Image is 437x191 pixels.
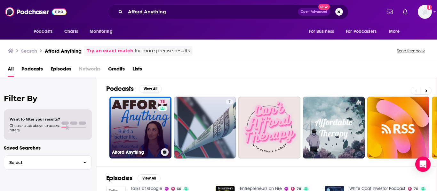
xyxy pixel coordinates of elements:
[309,27,334,36] span: For Business
[108,64,125,77] a: Credits
[64,27,78,36] span: Charts
[226,99,233,104] a: 7
[395,48,427,54] button: Send feedback
[51,64,71,77] a: Episodes
[139,85,162,93] button: View All
[414,187,418,190] span: 70
[10,123,60,132] span: Choose a tab above to access filters.
[385,26,408,38] button: open menu
[125,7,298,17] input: Search podcasts, credits, & more...
[418,5,432,19] img: User Profile
[346,27,377,36] span: For Podcasters
[415,157,431,172] div: Open Intercom Messenger
[87,47,133,55] a: Try an exact match
[138,174,161,182] button: View All
[384,6,395,17] a: Show notifications dropdown
[342,26,386,38] button: open menu
[171,187,181,191] a: 66
[4,145,92,151] p: Saved Searches
[4,155,92,170] button: Select
[5,6,67,18] img: Podchaser - Follow, Share and Rate Podcasts
[85,26,121,38] button: open menu
[408,187,418,191] a: 70
[21,48,37,54] h3: Search
[177,187,181,190] span: 66
[389,27,400,36] span: More
[29,26,61,38] button: open menu
[108,4,348,19] div: Search podcasts, credits, & more...
[298,8,330,16] button: Open AdvancedNew
[135,47,190,55] span: for more precise results
[160,99,165,105] span: 75
[106,174,161,182] a: EpisodesView All
[106,85,162,93] a: PodcastsView All
[418,5,432,19] span: Logged in as Mallory813
[318,4,330,10] span: New
[228,99,231,105] span: 7
[174,97,236,158] a: 7
[8,64,14,77] a: All
[79,64,100,77] span: Networks
[297,187,301,190] span: 78
[109,97,171,158] a: 75Afford Anything
[4,160,78,165] span: Select
[158,99,167,104] a: 75
[21,64,43,77] a: Podcasts
[427,5,432,10] svg: Add a profile image
[60,26,82,38] a: Charts
[301,10,327,13] span: Open Advanced
[4,94,92,103] h2: Filter By
[45,48,82,54] h3: Afford Anything
[106,85,134,93] h2: Podcasts
[418,5,432,19] button: Show profile menu
[304,26,342,38] button: open menu
[291,187,301,191] a: 78
[132,64,142,77] a: Lists
[10,117,60,121] span: Want to filter your results?
[106,174,132,182] h2: Episodes
[34,27,52,36] span: Podcasts
[400,6,410,17] a: Show notifications dropdown
[112,150,158,155] h3: Afford Anything
[90,27,112,36] span: Monitoring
